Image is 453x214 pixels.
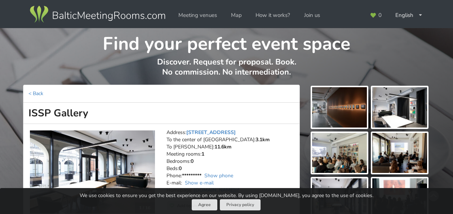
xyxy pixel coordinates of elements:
a: Show e-mail [185,179,214,186]
img: ISSP Gallery | Riga | Event place - gallery picture [372,133,427,173]
a: Privacy policy [220,199,261,210]
strong: 11.6km [214,143,231,150]
strong: 3.1km [256,136,270,143]
img: ISSP Gallery | Riga | Event place - gallery picture [372,87,427,128]
a: How it works? [250,8,295,22]
img: ISSP Gallery | Riga | Event place - gallery picture [312,133,367,173]
span: 0 [378,13,382,18]
img: Baltic Meeting Rooms [28,4,166,24]
address: Address: To the center of [GEOGRAPHIC_DATA]: To [PERSON_NAME]: Meeting rooms: Bedrooms: Beds: Pho... [166,129,294,201]
h1: ISSP Gallery [23,103,300,124]
a: Map [226,8,247,22]
a: Show phone [204,172,233,179]
strong: 0 [191,158,194,165]
a: < Back [28,90,43,97]
a: Join us [299,8,325,22]
strong: 1 [201,151,204,157]
a: Unusual venues | Riga | ISSP Gallery 1 / 16 [30,130,155,214]
img: Unusual venues | Riga | ISSP Gallery [30,130,155,214]
a: [STREET_ADDRESS] [186,129,236,136]
p: Discover. Request for proposal. Book. No commission. No intermediation. [23,57,430,85]
div: English [390,8,428,22]
a: [DOMAIN_NAME] [194,187,241,193]
img: ISSP Gallery | Riga | Event place - gallery picture [312,87,367,128]
strong: 0 [179,165,182,172]
button: Agree [192,199,217,210]
a: Meeting venues [173,8,222,22]
h1: Find your perfect event space [23,28,430,55]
